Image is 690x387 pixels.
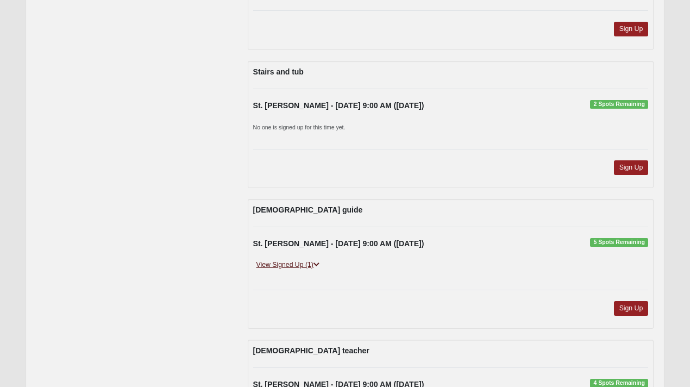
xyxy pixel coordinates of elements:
[590,100,648,109] span: 2 Spots Remaining
[253,205,363,214] strong: [DEMOGRAPHIC_DATA] guide
[614,160,649,175] a: Sign Up
[253,239,424,248] strong: St. [PERSON_NAME] - [DATE] 9:00 AM ([DATE])
[614,22,649,36] a: Sign Up
[253,67,304,76] strong: Stairs and tub
[614,301,649,316] a: Sign Up
[253,124,346,130] small: No one is signed up for this time yet.
[253,346,369,355] strong: [DEMOGRAPHIC_DATA] teacher
[590,238,648,247] span: 5 Spots Remaining
[253,259,323,271] a: View Signed Up (1)
[253,101,424,110] strong: St. [PERSON_NAME] - [DATE] 9:00 AM ([DATE])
